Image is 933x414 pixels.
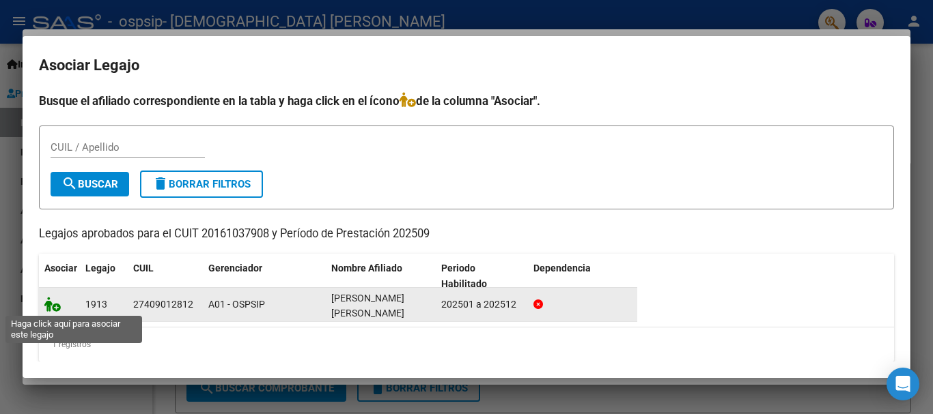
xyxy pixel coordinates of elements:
[51,172,129,196] button: Buscar
[203,254,326,299] datatable-header-cell: Gerenciador
[39,327,894,361] div: 1 registros
[887,368,919,400] div: Open Intercom Messenger
[61,175,78,192] mat-icon: search
[436,254,528,299] datatable-header-cell: Periodo Habilitado
[326,254,436,299] datatable-header-cell: Nombre Afiliado
[39,53,894,78] h2: Asociar Legajo
[441,297,523,312] div: 202501 a 202512
[61,178,118,190] span: Buscar
[208,263,262,273] span: Gerenciador
[152,178,251,190] span: Borrar Filtros
[44,263,77,273] span: Asociar
[39,92,894,110] h4: Busque el afiliado correspondiente en la tabla y haga click en el ícono de la columna "Asociar".
[528,254,638,299] datatable-header-cell: Dependencia
[133,297,193,312] div: 27409012812
[140,171,263,198] button: Borrar Filtros
[533,263,591,273] span: Dependencia
[152,175,169,192] mat-icon: delete
[441,263,487,289] span: Periodo Habilitado
[80,254,128,299] datatable-header-cell: Legajo
[133,263,154,273] span: CUIL
[39,254,80,299] datatable-header-cell: Asociar
[85,263,115,273] span: Legajo
[39,226,894,243] p: Legajos aprobados para el CUIT 20161037908 y Período de Prestación 202509
[208,299,265,310] span: A01 - OSPSIP
[85,299,107,310] span: 1913
[331,293,404,319] span: ANDINO DANIELA TAMARA
[128,254,203,299] datatable-header-cell: CUIL
[331,263,402,273] span: Nombre Afiliado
